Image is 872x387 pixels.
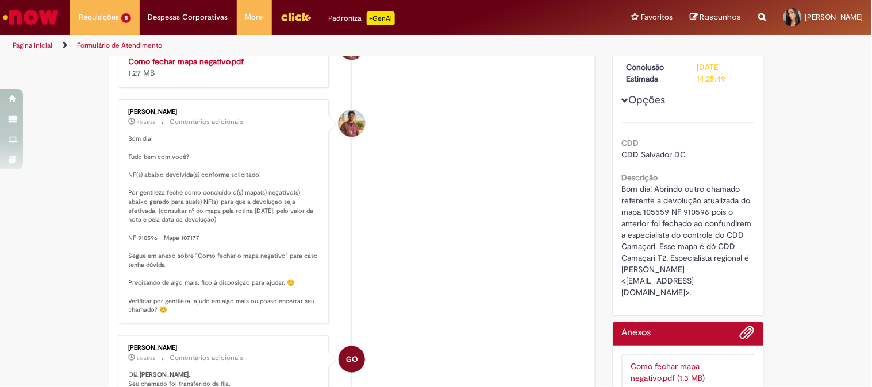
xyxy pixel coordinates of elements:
span: 4h atrás [137,119,156,126]
dt: Conclusão Estimada [618,61,689,84]
time: 28/08/2025 09:39:44 [137,355,156,362]
b: CDD [622,138,639,148]
span: Despesas Corporativas [148,11,228,23]
span: 5 [121,13,131,23]
b: Descrição [622,172,658,183]
span: [PERSON_NAME] [805,12,863,22]
div: Gustavo Oliveira [339,346,365,373]
small: Comentários adicionais [170,353,244,363]
div: [PERSON_NAME] [129,345,320,351]
div: 1.27 MB [129,56,320,79]
div: [DATE] 14:25:49 [697,61,751,84]
span: Requisições [79,11,119,23]
small: Comentários adicionais [170,117,244,127]
span: Rascunhos [700,11,742,22]
time: 28/08/2025 10:03:56 [137,119,156,126]
span: More [245,11,263,23]
a: Como fechar mapa negativo.pdf (1.3 MB) [631,361,705,383]
div: [PERSON_NAME] [129,109,320,115]
a: Como fechar mapa negativo.pdf [129,56,244,67]
span: Favoritos [641,11,673,23]
img: ServiceNow [1,6,60,29]
p: Bom dia! Tudo bem com você? NF(s) abaixo devolvida(s) conforme solicitado! Por gentileza feche co... [129,134,320,315]
span: Bom dia! Abrindo outro chamado referente a devolução atualizada do mapa 105559 NF 910596 pois o a... [622,184,754,297]
div: Padroniza [329,11,395,25]
span: CDD Salvador DC [622,149,686,160]
img: click_logo_yellow_360x200.png [281,8,312,25]
span: GO [346,346,358,373]
button: Adicionar anexos [740,325,755,346]
a: Rascunhos [690,12,742,23]
ul: Trilhas de página [9,35,573,56]
div: Vitor Jeremias Da Silva [339,110,365,137]
span: 5h atrás [137,355,156,362]
a: Formulário de Atendimento [77,41,162,50]
b: [PERSON_NAME] [140,370,189,379]
p: +GenAi [367,11,395,25]
a: Página inicial [13,41,52,50]
h2: Anexos [622,328,651,338]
